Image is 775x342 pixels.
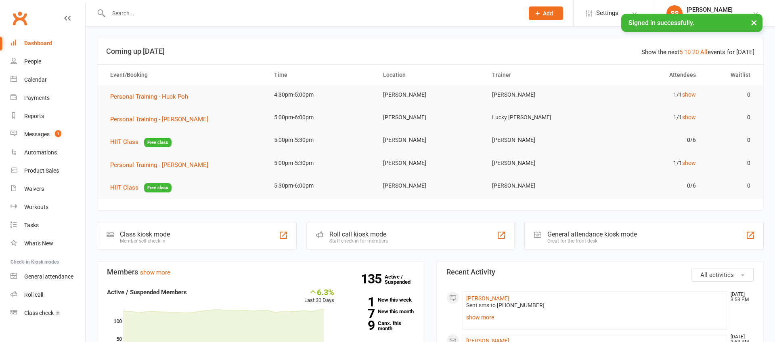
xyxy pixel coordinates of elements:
[24,76,47,83] div: Calendar
[10,71,85,89] a: Calendar
[376,131,485,150] td: [PERSON_NAME]
[594,131,703,150] td: 0/6
[110,93,188,100] span: Personal Training - Huck Poh
[10,144,85,162] a: Automations
[267,108,376,127] td: 5:00pm-6:00pm
[666,5,683,21] div: SS
[110,184,138,191] span: HIIT Class
[547,238,637,244] div: Great for the front desk
[10,304,85,322] a: Class kiosk mode
[703,176,758,195] td: 0
[110,116,208,123] span: Personal Training - [PERSON_NAME]
[691,268,754,282] button: All activities
[529,6,563,20] button: Add
[24,149,57,156] div: Automations
[700,49,708,56] a: All
[485,176,594,195] td: [PERSON_NAME]
[10,8,30,28] a: Clubworx
[267,65,376,85] th: Time
[485,65,594,85] th: Trainer
[267,131,376,150] td: 5:00pm-5:30pm
[485,108,594,127] td: Lucky [PERSON_NAME]
[547,230,637,238] div: General attendance kiosk mode
[376,176,485,195] td: [PERSON_NAME]
[10,286,85,304] a: Roll call
[107,289,187,296] strong: Active / Suspended Members
[140,269,170,276] a: show more
[24,95,50,101] div: Payments
[727,292,753,302] time: [DATE] 3:53 PM
[24,40,52,46] div: Dashboard
[346,297,414,302] a: 1New this week
[304,287,334,305] div: Last 30 Days
[594,108,703,127] td: 1/1
[485,85,594,104] td: [PERSON_NAME]
[10,180,85,198] a: Waivers
[110,138,138,146] span: HIIT Class
[682,91,696,98] a: show
[594,65,703,85] th: Attendees
[24,131,50,137] div: Messages
[684,49,691,56] a: 10
[10,53,85,71] a: People
[10,34,85,53] a: Dashboard
[10,198,85,216] a: Workouts
[10,89,85,107] a: Payments
[10,216,85,234] a: Tasks
[485,131,594,150] td: [PERSON_NAME]
[329,230,388,238] div: Roll call kiosk mode
[24,273,73,280] div: General attendance
[703,131,758,150] td: 0
[466,312,723,323] a: show more
[485,154,594,173] td: [PERSON_NAME]
[346,308,375,320] strong: 7
[55,130,61,137] span: 1
[10,125,85,144] a: Messages 1
[376,108,485,127] td: [PERSON_NAME]
[466,295,509,302] a: [PERSON_NAME]
[110,160,214,170] button: Personal Training - [PERSON_NAME]
[376,154,485,173] td: [PERSON_NAME]
[267,154,376,173] td: 5:00pm-5:30pm
[267,85,376,104] td: 4:30pm-5:00pm
[24,204,48,210] div: Workouts
[687,6,733,13] div: [PERSON_NAME]
[10,107,85,125] a: Reports
[692,49,699,56] a: 20
[110,137,172,147] button: HIIT ClassFree class
[682,160,696,166] a: show
[120,230,170,238] div: Class kiosk mode
[446,268,754,276] h3: Recent Activity
[10,234,85,253] a: What's New
[144,183,172,192] span: Free class
[703,154,758,173] td: 0
[10,162,85,180] a: Product Sales
[687,13,733,21] div: Bodyline Fitness
[120,238,170,244] div: Member self check-in
[110,114,214,124] button: Personal Training - [PERSON_NAME]
[110,161,208,169] span: Personal Training - [PERSON_NAME]
[110,92,194,101] button: Personal Training - Huck Poh
[24,167,59,174] div: Product Sales
[346,309,414,314] a: 7New this month
[596,4,618,22] span: Settings
[703,65,758,85] th: Waitlist
[103,65,267,85] th: Event/Booking
[594,85,703,104] td: 1/1
[10,268,85,286] a: General attendance kiosk mode
[267,176,376,195] td: 5:30pm-6:00pm
[466,302,545,308] span: Sent sms to [PHONE_NUMBER]
[24,222,39,228] div: Tasks
[700,271,734,279] span: All activities
[594,176,703,195] td: 0/6
[329,238,388,244] div: Staff check-in for members
[641,47,754,57] div: Show the next events for [DATE]
[594,154,703,173] td: 1/1
[703,85,758,104] td: 0
[24,113,44,119] div: Reports
[110,183,172,193] button: HIIT ClassFree class
[24,291,43,298] div: Roll call
[144,138,172,147] span: Free class
[346,319,375,331] strong: 9
[106,47,754,55] h3: Coming up [DATE]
